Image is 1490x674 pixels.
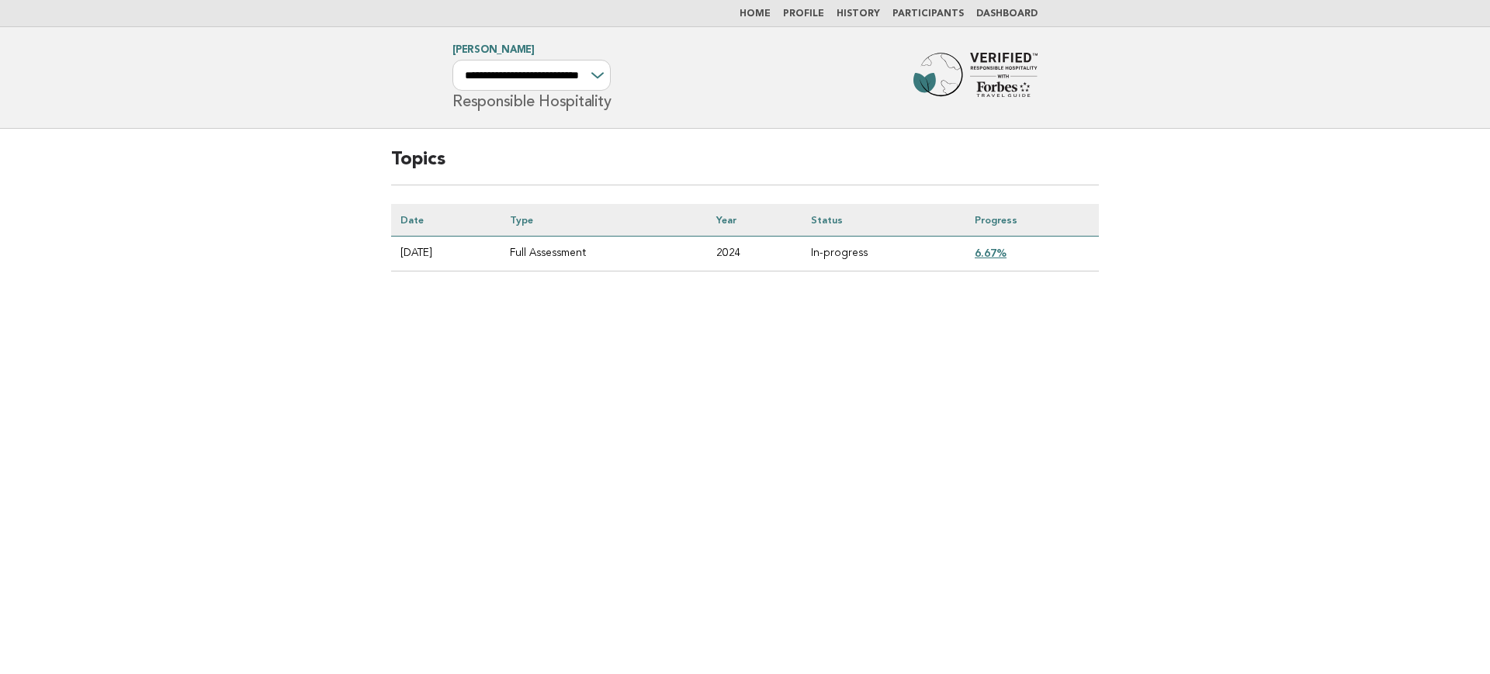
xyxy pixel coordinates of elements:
a: 6.67% [975,247,1007,259]
a: History [837,9,880,19]
a: Profile [783,9,824,19]
a: [PERSON_NAME] [452,45,535,55]
img: Forbes Travel Guide [913,53,1038,102]
a: Dashboard [976,9,1038,19]
td: [DATE] [391,236,501,271]
h2: Topics [391,147,1099,185]
a: Participants [892,9,964,19]
th: Type [501,204,707,237]
th: Progress [965,204,1099,237]
td: Full Assessment [501,236,707,271]
th: Year [707,204,802,237]
td: In-progress [802,236,965,271]
a: Home [740,9,771,19]
td: 2024 [707,236,802,271]
th: Status [802,204,965,237]
h1: Responsible Hospitality [452,46,611,109]
th: Date [391,204,501,237]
